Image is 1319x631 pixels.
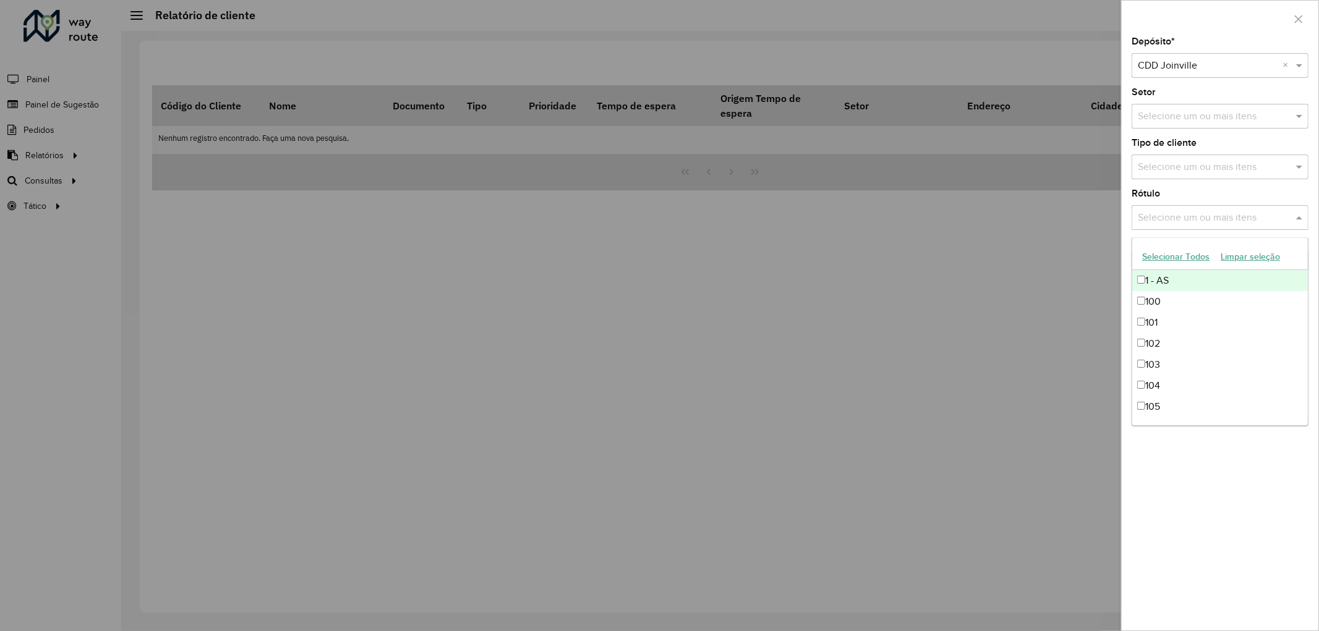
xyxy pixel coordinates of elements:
[1137,247,1215,266] button: Selecionar Todos
[1132,34,1175,49] label: Depósito
[1132,237,1308,426] ng-dropdown-panel: Options list
[1283,58,1293,73] span: Clear all
[1132,312,1308,333] div: 101
[1215,247,1286,266] button: Limpar seleção
[1132,333,1308,354] div: 102
[1132,417,1308,438] div: 106
[1132,291,1308,312] div: 100
[1132,354,1308,375] div: 103
[1132,186,1160,201] label: Rótulo
[1132,375,1308,396] div: 104
[1132,85,1156,100] label: Setor
[1132,135,1197,150] label: Tipo de cliente
[1132,270,1308,291] div: 1 - AS
[1132,396,1308,417] div: 105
